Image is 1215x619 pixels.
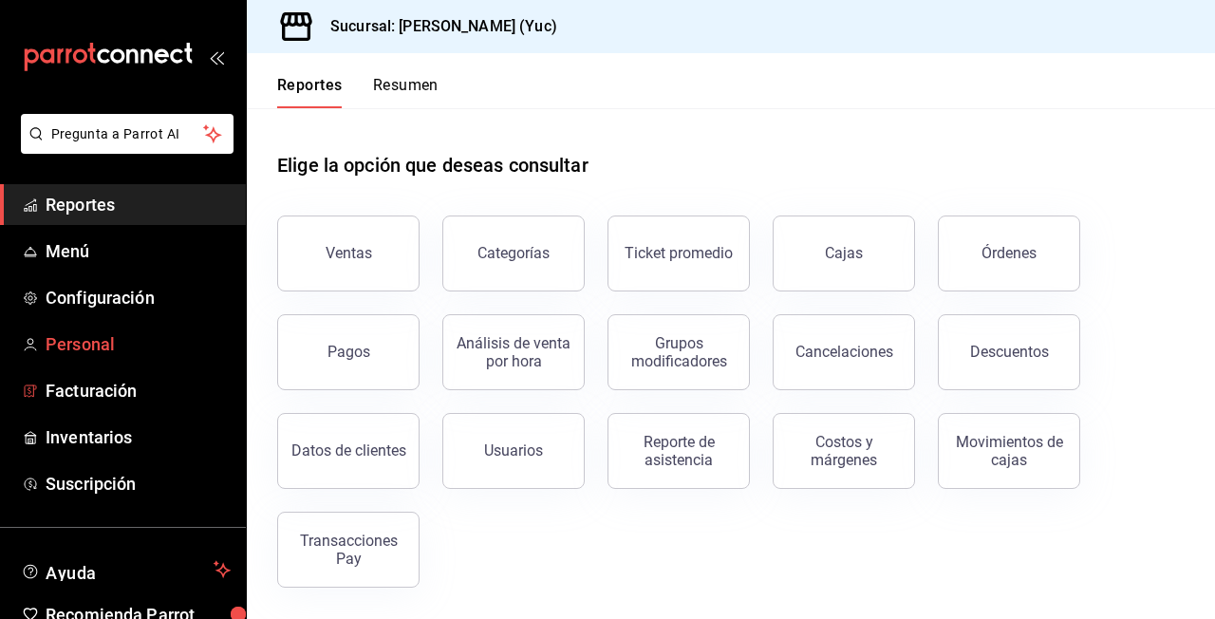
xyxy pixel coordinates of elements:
button: Pagos [277,314,420,390]
div: Categorías [477,244,550,262]
div: Transacciones Pay [290,532,407,568]
h3: Sucursal: [PERSON_NAME] (Yuc) [315,15,557,38]
button: Reporte de asistencia [607,413,750,489]
button: Ventas [277,216,420,291]
div: Cajas [825,242,864,265]
a: Pregunta a Parrot AI [13,138,234,158]
div: Órdenes [981,244,1037,262]
button: Ticket promedio [607,216,750,291]
span: Ayuda [46,558,206,581]
div: Pagos [327,343,370,361]
span: Inventarios [46,424,231,450]
h1: Elige la opción que deseas consultar [277,151,589,179]
button: Reportes [277,76,343,108]
button: Análisis de venta por hora [442,314,585,390]
span: Configuración [46,285,231,310]
div: navigation tabs [277,76,439,108]
span: Menú [46,238,231,264]
div: Ticket promedio [625,244,733,262]
span: Pregunta a Parrot AI [51,124,204,144]
button: Pregunta a Parrot AI [21,114,234,154]
div: Grupos modificadores [620,334,738,370]
div: Movimientos de cajas [950,433,1068,469]
button: Grupos modificadores [607,314,750,390]
div: Descuentos [970,343,1049,361]
div: Análisis de venta por hora [455,334,572,370]
div: Ventas [326,244,372,262]
button: Usuarios [442,413,585,489]
button: Transacciones Pay [277,512,420,588]
span: Facturación [46,378,231,403]
span: Suscripción [46,471,231,497]
div: Cancelaciones [795,343,893,361]
a: Cajas [773,216,915,291]
button: open_drawer_menu [209,49,224,65]
button: Movimientos de cajas [938,413,1080,489]
div: Usuarios [484,441,543,460]
button: Descuentos [938,314,1080,390]
div: Reporte de asistencia [620,433,738,469]
button: Resumen [373,76,439,108]
div: Costos y márgenes [785,433,903,469]
button: Órdenes [938,216,1080,291]
button: Costos y márgenes [773,413,915,489]
span: Reportes [46,192,231,217]
span: Personal [46,331,231,357]
button: Categorías [442,216,585,291]
button: Datos de clientes [277,413,420,489]
div: Datos de clientes [291,441,406,460]
button: Cancelaciones [773,314,915,390]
